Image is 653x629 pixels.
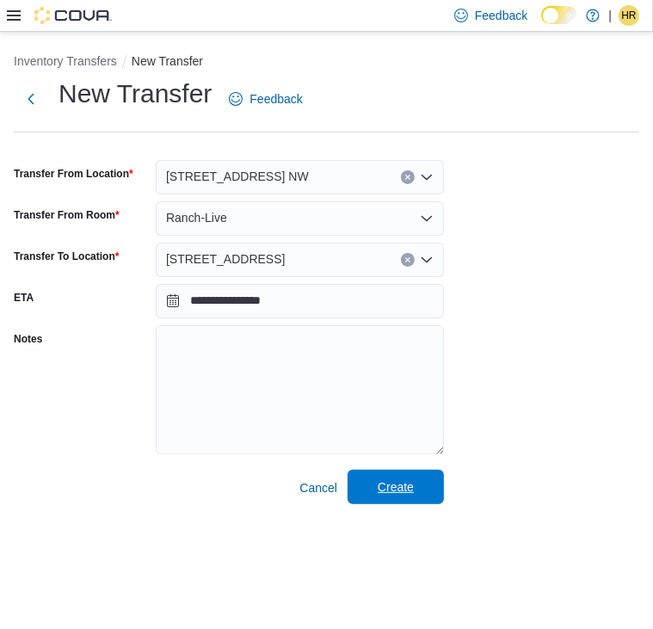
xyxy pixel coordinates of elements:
button: Open list of options [420,212,434,225]
span: Feedback [475,7,527,24]
button: Create [348,470,444,504]
input: Dark Mode [541,6,577,24]
button: Open list of options [420,170,434,184]
button: New Transfer [132,54,203,68]
input: Press the down key to open a popover containing a calendar. [156,284,444,318]
label: Notes [14,332,42,346]
div: Harrison Ramsey [619,5,639,26]
nav: An example of EuiBreadcrumbs [14,52,639,73]
label: Transfer To Location [14,250,119,263]
button: Cancel [293,471,344,505]
button: Inventory Transfers [14,54,117,68]
h1: New Transfer [59,77,212,111]
span: [STREET_ADDRESS] NW [166,166,309,187]
span: Dark Mode [541,24,542,25]
img: Cova [34,7,112,24]
label: Transfer From Room [14,208,120,222]
button: Open list of options [420,253,434,267]
span: Feedback [249,90,302,108]
button: Clear input [401,170,415,184]
span: HR [621,5,636,26]
button: Clear input [401,253,415,267]
p: | [608,5,612,26]
span: Cancel [299,479,337,496]
span: Ranch-Live [166,207,227,228]
label: Transfer From Location [14,167,133,181]
label: ETA [14,291,34,305]
span: [STREET_ADDRESS] [166,249,285,269]
button: Next [14,82,48,116]
a: Feedback [222,82,309,116]
span: Create [378,478,414,496]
